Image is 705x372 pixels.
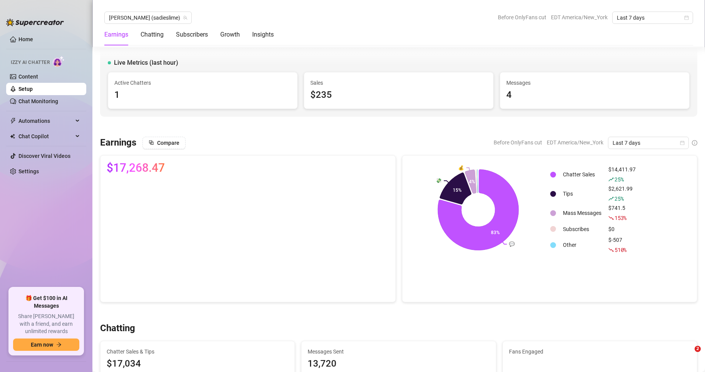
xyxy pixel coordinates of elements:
span: Live Metrics (last hour) [114,58,178,67]
span: rise [608,177,614,182]
td: Mass Messages [560,204,605,222]
a: Setup [18,86,33,92]
text: 💰 [458,164,464,170]
td: Other [560,236,605,254]
div: $741.5 [608,204,636,222]
div: Earnings [104,30,128,39]
td: Subscribes [560,223,605,235]
span: block [149,140,154,145]
span: Before OnlyFans cut [494,137,542,148]
span: Automations [18,115,73,127]
a: Settings [18,168,39,174]
img: logo-BBDzfeDw.svg [6,18,64,26]
img: Chat Copilot [10,134,15,139]
div: $0 [608,225,636,233]
span: EDT America/New_York [547,137,603,148]
span: fall [608,215,614,221]
span: Sadie (sadieslime) [109,12,187,23]
button: Earn nowarrow-right [13,338,79,351]
iframe: Intercom live chat [679,346,697,364]
div: $235 [310,88,487,102]
text: 💬 [509,241,515,247]
span: Fans Engaged [509,347,691,356]
div: 1 [114,88,291,102]
span: fall [608,247,614,253]
span: calendar [684,15,689,20]
img: AI Chatter [53,56,65,67]
span: 25 % [615,195,623,202]
span: $17,268.47 [107,162,165,174]
div: Growth [220,30,240,39]
span: Before OnlyFans cut [498,12,546,23]
a: Content [18,74,38,80]
span: Compare [157,140,179,146]
span: team [183,15,188,20]
div: $2,621.99 [608,184,636,203]
div: Subscribers [176,30,208,39]
span: EDT America/New_York [551,12,608,23]
a: Home [18,36,33,42]
td: Tips [560,184,605,203]
td: Chatter Sales [560,165,605,184]
div: Insights [252,30,274,39]
span: rise [608,196,614,201]
span: info-circle [692,140,697,146]
span: Last 7 days [617,12,688,23]
span: $17,034 [107,357,288,371]
div: $-507 [608,236,636,254]
div: Chatting [141,30,164,39]
span: Messages [506,79,683,87]
a: Chat Monitoring [18,98,58,104]
span: 25 % [615,176,623,183]
span: 510 % [615,246,626,253]
span: Messages Sent [308,347,489,356]
span: Active Chatters [114,79,291,87]
span: Share [PERSON_NAME] with a friend, and earn unlimited rewards [13,313,79,335]
h3: Earnings [100,137,136,149]
span: thunderbolt [10,118,16,124]
span: Earn now [31,342,53,348]
span: Last 7 days [613,137,684,149]
span: calendar [680,141,685,145]
h3: Chatting [100,322,135,335]
div: 4 [506,88,683,102]
span: Chatter Sales & Tips [107,347,288,356]
span: 🎁 Get $100 in AI Messages [13,295,79,310]
div: $14,411.97 [608,165,636,184]
span: Izzy AI Chatter [11,59,50,66]
span: 153 % [615,214,626,221]
a: Discover Viral Videos [18,153,70,159]
span: Chat Copilot [18,130,73,142]
text: 💸 [435,178,441,183]
button: Compare [142,137,186,149]
span: Sales [310,79,487,87]
span: 2 [695,346,701,352]
div: 13,720 [308,357,489,371]
span: arrow-right [56,342,62,347]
